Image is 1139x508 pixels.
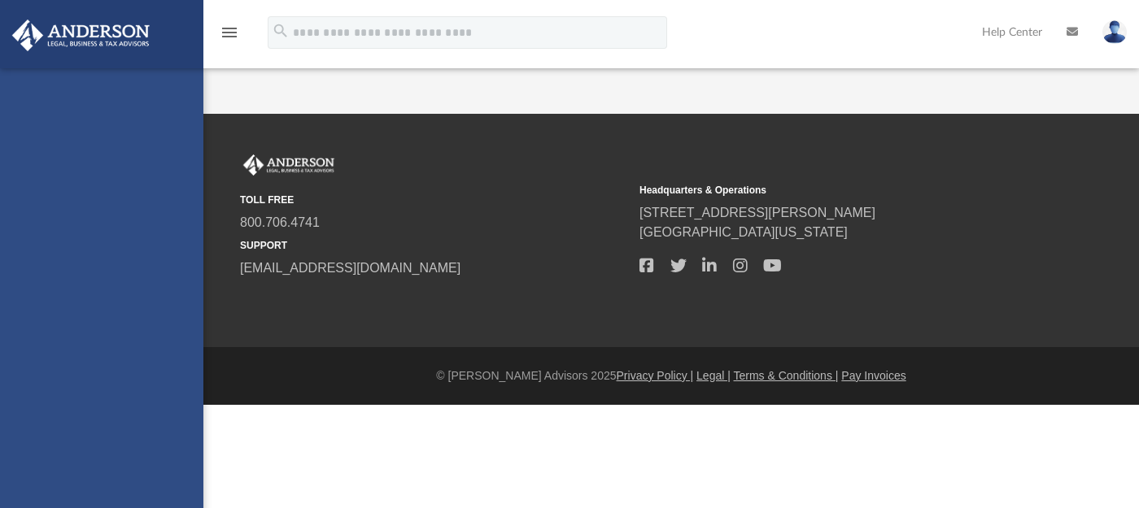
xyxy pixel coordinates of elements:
[1102,20,1127,44] img: User Pic
[240,215,320,229] a: 800.706.4741
[240,193,628,207] small: TOLL FREE
[7,20,155,51] img: Anderson Advisors Platinum Portal
[220,23,239,42] i: menu
[240,154,338,176] img: Anderson Advisors Platinum Portal
[617,369,694,382] a: Privacy Policy |
[639,206,875,219] a: [STREET_ADDRESS][PERSON_NAME]
[240,261,460,275] a: [EMAIL_ADDRESS][DOMAIN_NAME]
[240,238,628,253] small: SUPPORT
[734,369,839,382] a: Terms & Conditions |
[220,31,239,42] a: menu
[203,367,1139,384] div: © [PERSON_NAME] Advisors 2025
[841,369,906,382] a: Pay Invoices
[696,369,731,382] a: Legal |
[639,183,1028,198] small: Headquarters & Operations
[272,22,290,40] i: search
[639,225,848,239] a: [GEOGRAPHIC_DATA][US_STATE]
